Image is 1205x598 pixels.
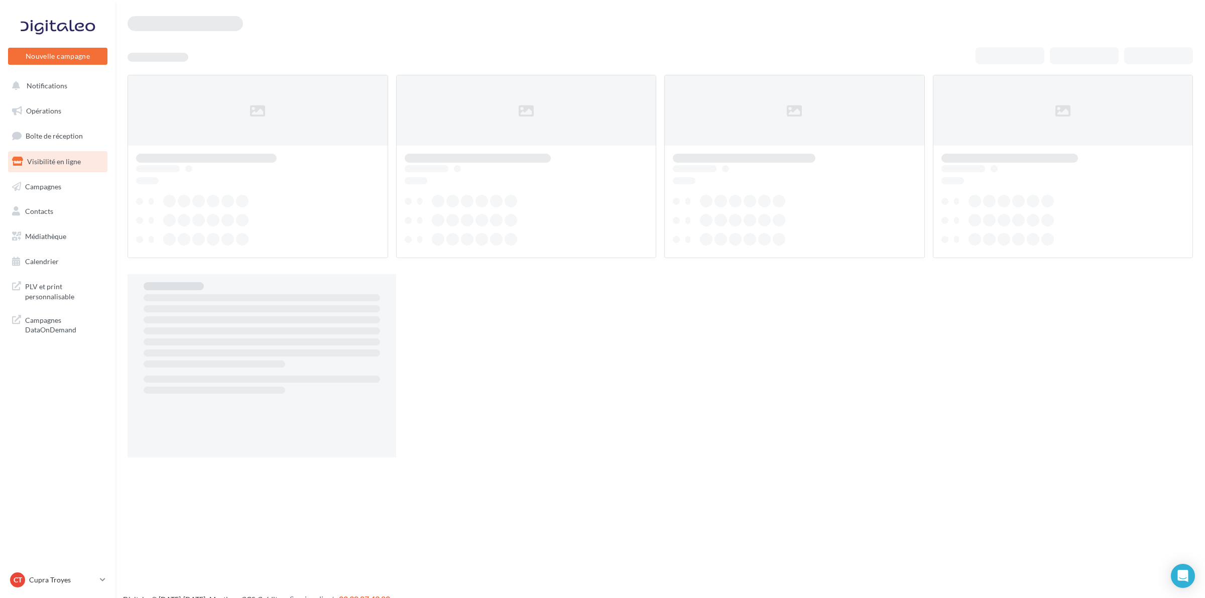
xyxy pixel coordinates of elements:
a: Campagnes DataOnDemand [6,309,109,339]
a: Opérations [6,100,109,122]
a: Boîte de réception [6,125,109,147]
span: Calendrier [25,257,59,266]
span: Visibilité en ligne [27,157,81,166]
span: Contacts [25,207,53,215]
span: PLV et print personnalisable [25,280,103,301]
a: Contacts [6,201,109,222]
a: PLV et print personnalisable [6,276,109,305]
span: Campagnes DataOnDemand [25,313,103,335]
a: Médiathèque [6,226,109,247]
div: Open Intercom Messenger [1171,564,1195,588]
a: Calendrier [6,251,109,272]
span: Notifications [27,81,67,90]
p: Cupra Troyes [29,575,96,585]
a: CT Cupra Troyes [8,570,107,589]
span: Médiathèque [25,232,66,241]
span: Opérations [26,106,61,115]
button: Nouvelle campagne [8,48,107,65]
a: Campagnes [6,176,109,197]
span: Campagnes [25,182,61,190]
a: Visibilité en ligne [6,151,109,172]
span: CT [14,575,22,585]
button: Notifications [6,75,105,96]
span: Boîte de réception [26,132,83,140]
